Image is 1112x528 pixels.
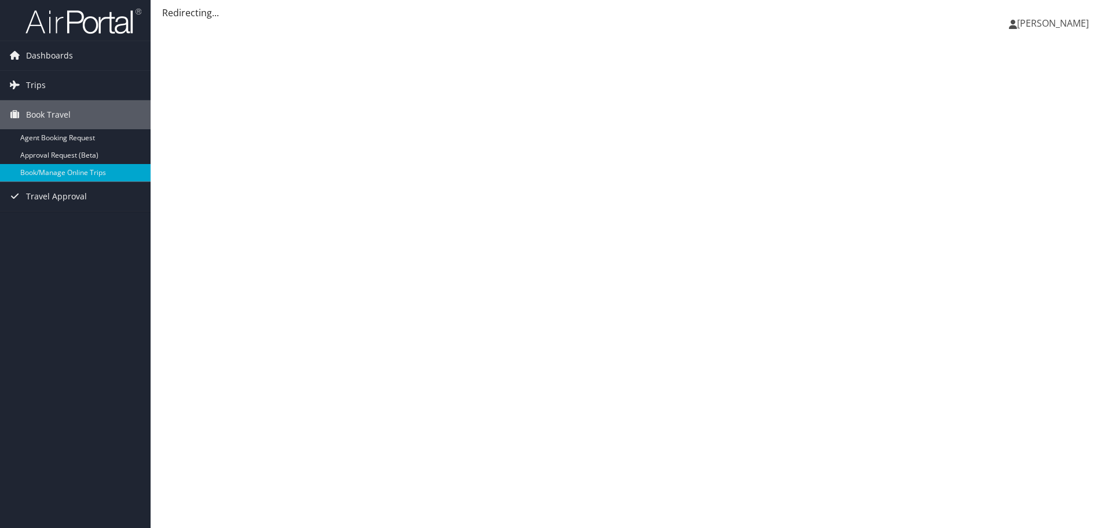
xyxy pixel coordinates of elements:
[1017,17,1089,30] span: [PERSON_NAME]
[1009,6,1100,41] a: [PERSON_NAME]
[25,8,141,35] img: airportal-logo.png
[26,41,73,70] span: Dashboards
[162,6,1100,20] div: Redirecting...
[26,100,71,129] span: Book Travel
[26,182,87,211] span: Travel Approval
[26,71,46,100] span: Trips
